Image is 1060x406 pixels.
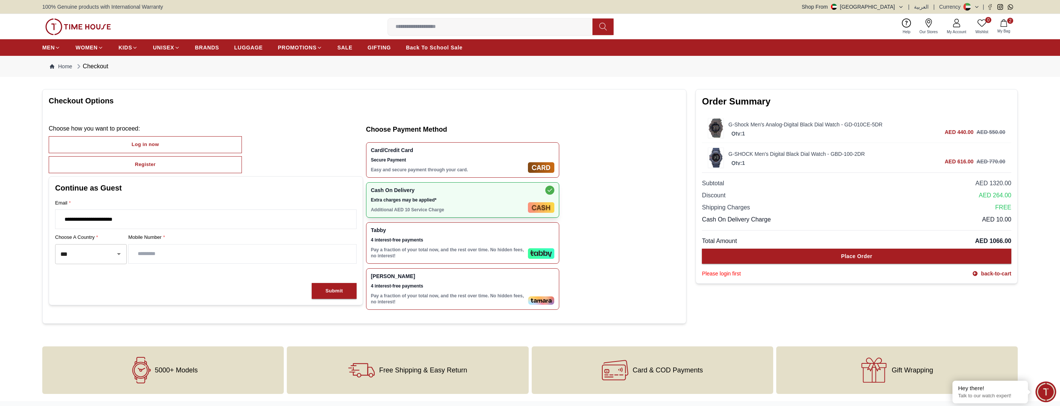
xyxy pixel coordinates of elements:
span: AED 10.00 [982,215,1011,224]
span: Subtotal [702,179,724,188]
div: Hey there! [958,384,1022,392]
a: Home [50,63,72,70]
span: Gift Wrapping [892,366,933,374]
span: | [933,3,935,11]
h3: AED 550.00 [977,128,1005,136]
button: Submit [312,283,356,299]
h3: AED 770.00 [977,158,1005,165]
a: Register [49,156,363,173]
span: WOMEN [75,44,98,51]
button: Place Order [702,249,1011,264]
span: Help [900,29,914,35]
span: Tabby [371,227,525,233]
button: Log in now [49,136,242,153]
div: Currency [939,3,964,11]
nav: Breadcrumb [42,56,1018,77]
span: 4 interest-free payments [371,237,525,243]
a: MEN [42,41,60,54]
a: Facebook [987,4,993,10]
label: Mobile Number [128,234,357,241]
span: UNISEX [153,44,174,51]
span: | [908,3,910,11]
img: ... [45,18,111,35]
span: SALE [337,44,352,51]
img: Card/Credit Card [528,162,554,173]
button: العربية [914,3,929,11]
a: Whatsapp [1008,4,1013,10]
span: KIDS [118,44,132,51]
p: Additional AED 10 Service Charge [371,207,525,213]
a: KIDS [118,41,138,54]
span: My Bag [994,28,1013,34]
span: AED 616.00 [945,158,973,165]
h2: Continue as Guest [55,183,357,193]
span: Our Stores [917,29,941,35]
span: GIFTING [368,44,391,51]
p: Qty: 1 [730,159,746,167]
span: AED 440.00 [945,128,973,136]
a: GIFTING [368,41,391,54]
a: WOMEN [75,41,103,54]
img: Tabby [528,248,554,259]
a: Log in now [49,136,363,153]
span: 100% Genuine products with International Warranty [42,3,163,11]
span: Card/Credit Card [371,147,525,153]
a: PROMOTIONS [278,41,322,54]
span: AED 264.00 [979,191,1011,200]
h1: Checkout Options [49,95,680,106]
button: Shop From[GEOGRAPHIC_DATA] [802,3,904,11]
span: | [983,3,984,11]
span: FREE [995,203,1011,212]
p: Choose how you want to proceed : [49,124,363,133]
h2: Order Summary [702,95,1011,108]
span: Choose a country [55,234,100,241]
a: BRANDS [195,41,219,54]
span: PROMOTIONS [278,44,317,51]
span: 4 interest-free payments [371,283,525,289]
span: AED 1066.00 [975,237,1011,246]
p: Pay a fraction of your total now, and the rest over time. No hidden fees, no interest! [371,293,525,305]
span: AED 1320.00 [975,179,1011,188]
a: SALE [337,41,352,54]
a: back-to-cart [972,270,1011,277]
span: Total Amount [702,237,737,246]
button: Open [114,249,124,259]
p: Qty: 1 [730,130,746,137]
span: Discount [702,191,725,200]
span: Wishlist [972,29,991,35]
a: Our Stores [915,17,942,36]
span: Cash On Delivery Charge [702,215,771,224]
div: Place Order [841,252,872,260]
span: MEN [42,44,55,51]
div: Register [135,160,156,169]
button: Register [49,156,242,173]
label: Email [55,199,357,207]
div: Log in now [132,140,159,149]
div: Chat Widget [1035,381,1056,402]
span: 0 [985,17,991,23]
span: 2 [1007,18,1013,24]
a: Instagram [997,4,1003,10]
span: Back To School Sale [406,44,463,51]
span: Cash On Delivery [371,187,525,193]
p: Talk to our watch expert! [958,393,1022,399]
img: ... [708,118,723,138]
img: Cash On Delivery [528,202,554,213]
a: LUGGAGE [234,41,263,54]
span: Extra charges may be applied* [371,197,525,203]
div: Checkout [75,62,108,71]
img: United Arab Emirates [831,4,837,10]
div: Please login first [702,270,741,277]
h2: Choose Payment Method [366,124,680,135]
div: Submit [325,287,343,295]
a: Help [898,17,915,36]
button: 2My Bag [993,18,1015,35]
img: ... [708,148,723,167]
span: Card & COD Payments [633,366,703,374]
img: Tamara [528,296,554,305]
a: G-SHOCK Men's Digital Black Dial Watch - GBD-100-2DR [728,150,1005,158]
a: UNISEX [153,41,180,54]
span: LUGGAGE [234,44,263,51]
span: Free Shipping & Easy Return [379,366,467,374]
